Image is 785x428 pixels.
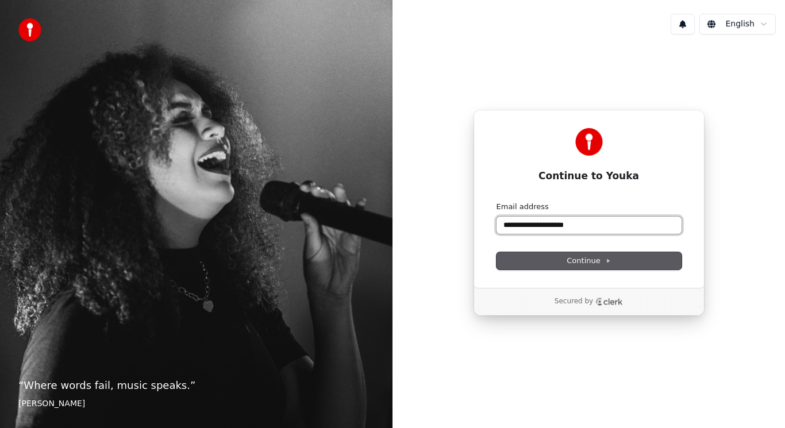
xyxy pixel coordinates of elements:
[595,298,623,306] a: Clerk logo
[497,252,682,269] button: Continue
[18,18,41,41] img: youka
[555,297,593,306] p: Secured by
[567,256,610,266] span: Continue
[575,128,603,156] img: Youka
[497,202,549,212] label: Email address
[18,377,374,394] p: “ Where words fail, music speaks. ”
[497,169,682,183] h1: Continue to Youka
[18,398,374,410] footer: [PERSON_NAME]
